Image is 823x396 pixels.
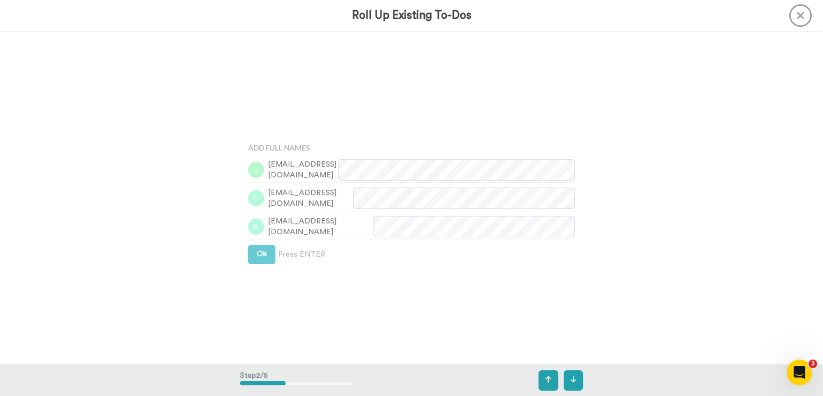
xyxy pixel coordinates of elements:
[278,249,325,260] span: Press ENTER
[809,360,817,368] span: 3
[248,144,575,152] h4: Add Full Names
[352,9,472,21] h3: Roll Up Existing To-Dos
[268,216,373,237] span: [EMAIL_ADDRESS][DOMAIN_NAME]
[248,162,264,178] img: j.png
[787,360,812,385] iframe: Intercom live chat
[257,250,267,258] span: Ok
[268,159,338,181] span: [EMAIL_ADDRESS][DOMAIN_NAME]
[268,188,353,209] span: [EMAIL_ADDRESS][DOMAIN_NAME]
[240,365,354,396] div: Step 2 / 5
[248,190,264,206] img: h.png
[248,245,275,264] button: Ok
[248,219,264,235] img: k.png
